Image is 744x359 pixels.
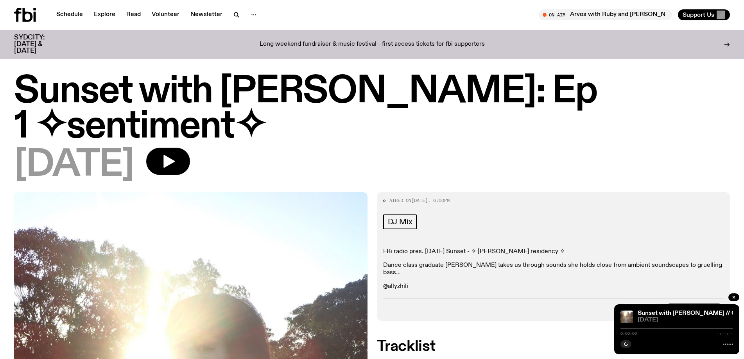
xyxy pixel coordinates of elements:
[89,9,120,20] a: Explore
[539,9,672,20] button: On AirArvos with Ruby and [PERSON_NAME]
[678,9,730,20] button: Support Us
[638,317,733,323] span: [DATE]
[411,197,428,204] span: [DATE]
[620,304,661,314] button: Tracklist
[388,218,412,226] span: DJ Mix
[428,197,450,204] span: , 6:00pm
[14,74,730,145] h1: Sunset with [PERSON_NAME]: Ep 1 ✧sentiment✧
[52,9,88,20] a: Schedule
[389,197,411,204] span: Aired on
[620,332,637,336] span: 0:00:00
[683,11,714,18] span: Support Us
[383,283,724,290] p: @allyzhili
[383,262,724,277] p: Dance class graduate [PERSON_NAME] takes us through sounds she holds close from ambient soundscap...
[122,9,145,20] a: Read
[377,339,730,354] h2: Tracklist
[186,9,227,20] a: Newsletter
[14,34,64,54] h3: SYDCITY: [DATE] & [DATE]
[665,304,724,314] a: More Episodes
[717,332,733,336] span: -:--:--
[260,41,485,48] p: Long weekend fundraiser & music festival - first access tickets for fbi supporters
[14,148,134,183] span: [DATE]
[383,248,724,255] p: FBi radio pres. [DATE] Sunset - ✧ [PERSON_NAME] residency ✧
[147,9,184,20] a: Volunteer
[383,214,417,229] a: DJ Mix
